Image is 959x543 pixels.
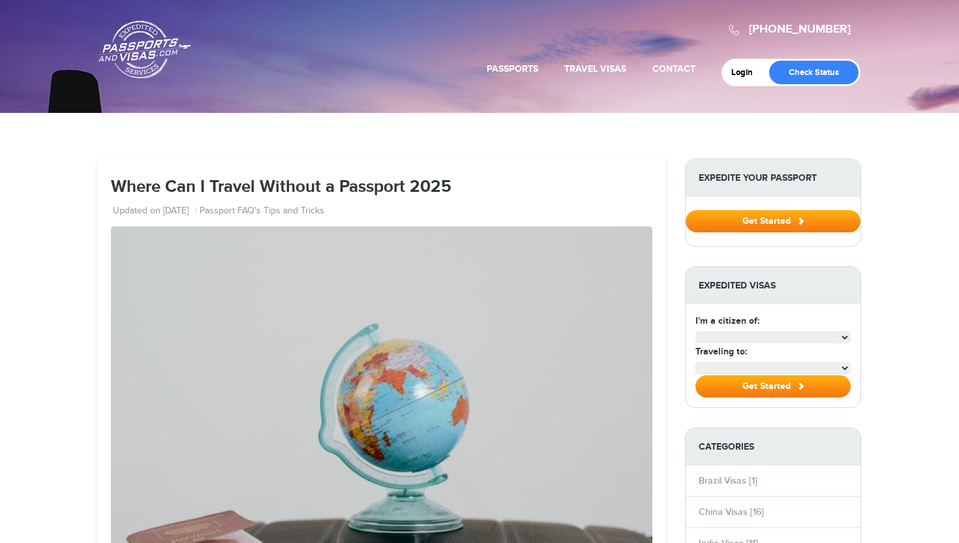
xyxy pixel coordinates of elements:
a: Travel Visas [564,63,626,74]
a: Passports [487,63,538,74]
a: Get Started [686,215,860,226]
strong: Categories [686,428,860,465]
strong: Expedite Your Passport [686,159,860,196]
a: Passport FAQ's [200,205,261,218]
li: Updated on [DATE] [113,205,197,218]
button: Get Started [686,210,860,232]
a: Contact [652,63,695,74]
a: Tips and Tricks [264,205,324,218]
a: China Visas [16] [699,506,764,518]
label: I'm a citizen of: [695,314,759,328]
button: Get Started [695,375,851,397]
a: Brazil Visas [1] [699,475,757,486]
a: Login [731,67,762,78]
strong: Expedited Visas [686,267,860,304]
a: [PHONE_NUMBER] [749,22,851,37]
a: Check Status [769,61,859,84]
a: Passports & [DOMAIN_NAME] [99,20,191,79]
h1: Where Can I Travel Without a Passport 2025 [111,178,652,197]
label: Traveling to: [695,345,747,358]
